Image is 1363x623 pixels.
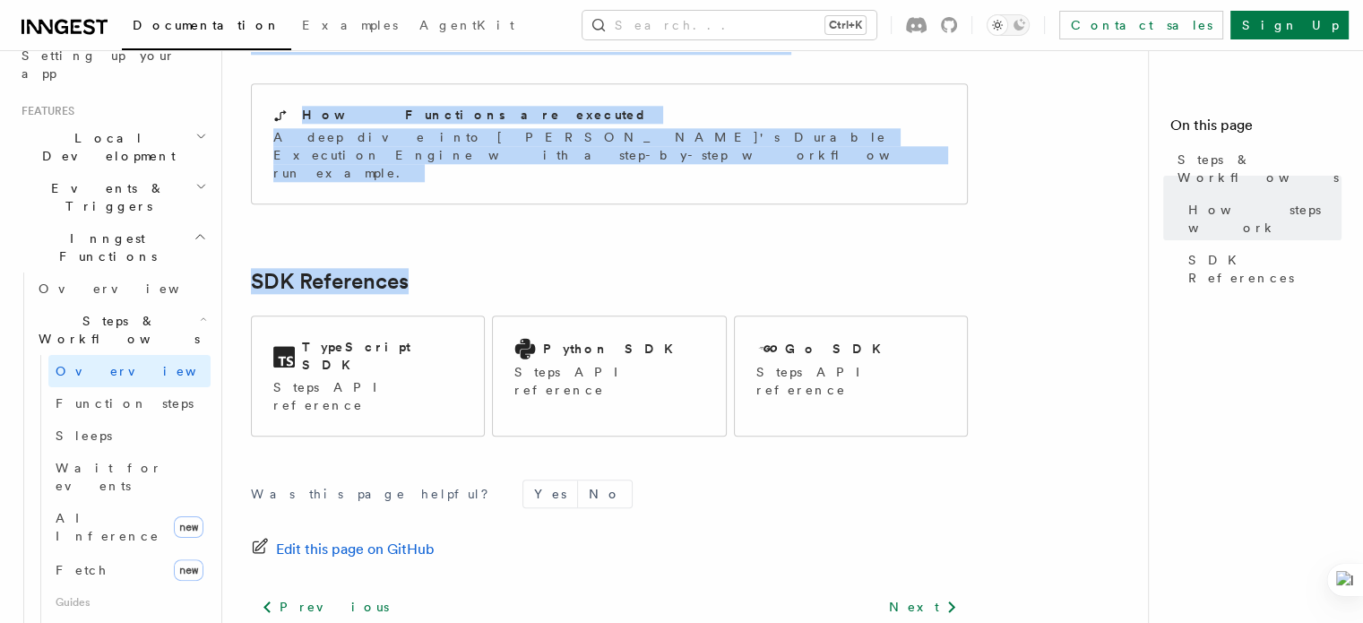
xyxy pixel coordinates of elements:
h2: Go SDK [785,340,892,358]
a: TypeScript SDKSteps API reference [251,316,485,437]
button: Inngest Functions [14,222,211,273]
a: Contact sales [1059,11,1223,39]
span: Edit this page on GitHub [276,537,435,562]
a: Overview [31,273,211,305]
button: Toggle dark mode [987,14,1030,36]
span: How steps work [1188,201,1341,237]
a: Sleeps [48,420,211,452]
h2: How Functions are executed [302,106,648,124]
span: Guides [48,588,211,617]
a: Setting up your app [14,39,211,90]
a: Sign Up [1230,11,1349,39]
a: Wait for events [48,452,211,502]
a: Python SDKSteps API reference [492,316,726,437]
span: Documentation [133,18,280,32]
a: Examples [291,5,409,48]
button: Local Development [14,122,211,172]
a: Edit this page on GitHub [251,537,435,562]
span: Features [14,104,74,118]
a: SDK References [1181,244,1341,294]
a: Previous [251,591,399,623]
span: Steps & Workflows [1178,151,1341,186]
button: Yes [523,480,577,507]
p: A deep dive into [PERSON_NAME]'s Durable Execution Engine with a step-by-step workflow run example. [273,128,945,182]
span: new [174,559,203,581]
button: Search...Ctrl+K [582,11,876,39]
h2: TypeScript SDK [302,338,462,374]
a: Fetchnew [48,552,211,588]
a: AI Inferencenew [48,502,211,552]
a: SDK References [251,269,409,294]
button: Steps & Workflows [31,305,211,355]
p: Steps API reference [273,378,462,414]
p: Was this page helpful? [251,485,501,503]
h4: On this page [1170,115,1341,143]
kbd: Ctrl+K [825,16,866,34]
span: Wait for events [56,461,162,493]
h2: Python SDK [543,340,684,358]
a: Steps & Workflows [1170,143,1341,194]
span: Function steps [56,396,194,411]
a: Overview [48,355,211,387]
a: How steps work [1181,194,1341,244]
a: Documentation [122,5,291,50]
p: Steps API reference [756,363,945,399]
span: Examples [302,18,398,32]
p: Steps API reference [514,363,703,399]
span: AgentKit [419,18,514,32]
span: Sleeps [56,428,112,443]
button: No [578,480,632,507]
span: SDK References [1188,251,1341,287]
span: Overview [39,281,223,296]
span: Steps & Workflows [31,312,200,348]
span: new [174,516,203,538]
span: Events & Triggers [14,179,195,215]
span: Overview [56,364,240,378]
a: How Functions are executedA deep dive into [PERSON_NAME]'s Durable Execution Engine with a step-b... [251,83,968,204]
a: Go SDKSteps API reference [734,316,968,437]
a: AgentKit [409,5,525,48]
button: Events & Triggers [14,172,211,222]
span: AI Inference [56,511,160,543]
span: Inngest Functions [14,229,194,265]
a: Function steps [48,387,211,420]
a: Next [877,591,968,623]
span: Local Development [14,129,195,165]
span: Fetch [56,563,108,577]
